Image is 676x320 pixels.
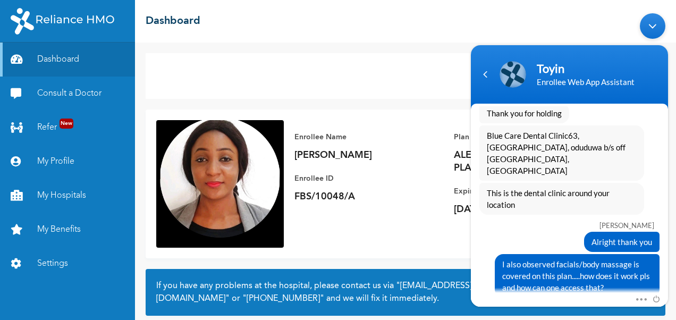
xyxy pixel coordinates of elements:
p: Expires on [454,185,603,198]
a: "[PHONE_NUMBER]" [242,294,324,303]
h2: Dashboard [146,13,200,29]
p: Plan Info [454,131,603,144]
iframe: SalesIQ Chatwindow [466,8,673,312]
p: [PERSON_NAME] [294,149,443,162]
span: New [60,119,73,129]
p: Enrollee Name [294,131,443,144]
h2: If you have any problems at the hospital, please contact us via or and we will fix it immediately. [156,280,655,305]
p: ALEXANDRITE INDIVIDUAL PLAN [454,149,603,174]
p: FBS/10048/A [294,190,443,203]
p: Enrollee ID [294,172,443,185]
img: RelianceHMO's Logo [11,8,114,35]
p: [DATE] [454,203,603,216]
img: Enrollee [156,120,284,248]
